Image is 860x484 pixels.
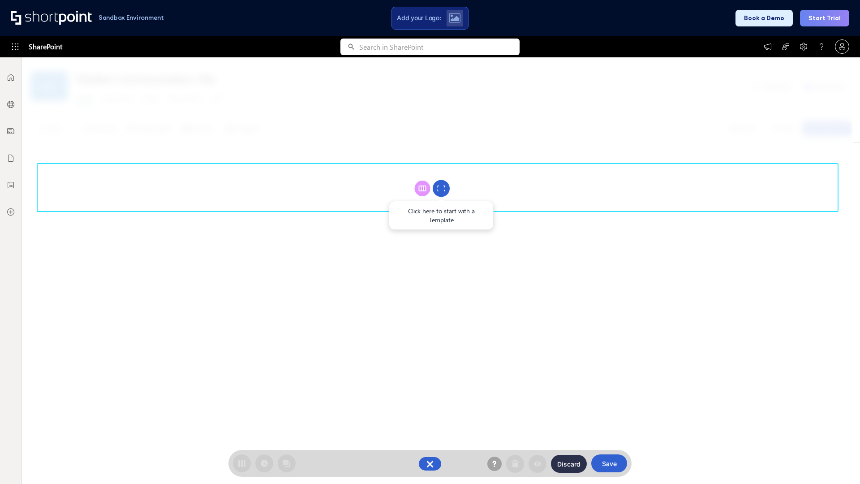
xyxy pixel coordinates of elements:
[99,15,164,20] h1: Sandbox Environment
[551,455,587,473] button: Discard
[735,10,793,26] button: Book a Demo
[29,36,62,57] span: SharePoint
[815,441,860,484] iframe: Chat Widget
[449,13,460,23] img: Upload logo
[591,454,627,472] button: Save
[397,14,441,22] span: Add your Logo:
[800,10,849,26] button: Start Trial
[359,39,520,55] input: Search in SharePoint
